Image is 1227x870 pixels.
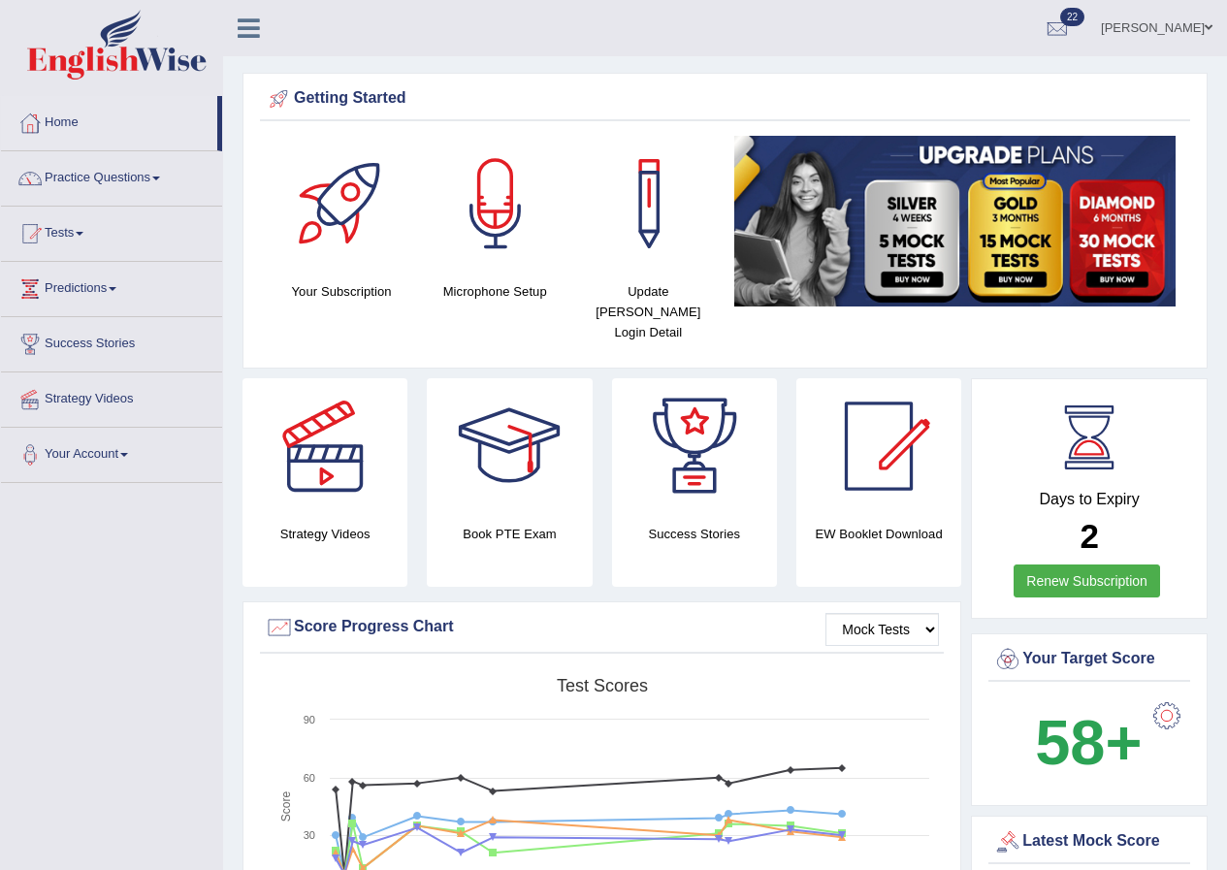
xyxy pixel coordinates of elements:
[265,613,939,642] div: Score Progress Chart
[557,676,648,695] tspan: Test scores
[1080,517,1098,555] b: 2
[427,524,592,544] h4: Book PTE Exam
[1060,8,1084,26] span: 22
[1,428,222,476] a: Your Account
[993,491,1185,508] h4: Days to Expiry
[993,827,1185,856] div: Latest Mock Score
[734,136,1176,306] img: small5.jpg
[1014,564,1160,597] a: Renew Subscription
[1,262,222,310] a: Predictions
[1,96,217,145] a: Home
[1,317,222,366] a: Success Stories
[1035,707,1142,778] b: 58+
[1,151,222,200] a: Practice Questions
[1,372,222,421] a: Strategy Videos
[274,281,408,302] h4: Your Subscription
[581,281,715,342] h4: Update [PERSON_NAME] Login Detail
[304,829,315,841] text: 30
[279,791,293,822] tspan: Score
[612,524,777,544] h4: Success Stories
[796,524,961,544] h4: EW Booklet Download
[993,645,1185,674] div: Your Target Score
[304,772,315,784] text: 60
[304,714,315,725] text: 90
[242,524,407,544] h4: Strategy Videos
[428,281,562,302] h4: Microphone Setup
[265,84,1185,113] div: Getting Started
[1,207,222,255] a: Tests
